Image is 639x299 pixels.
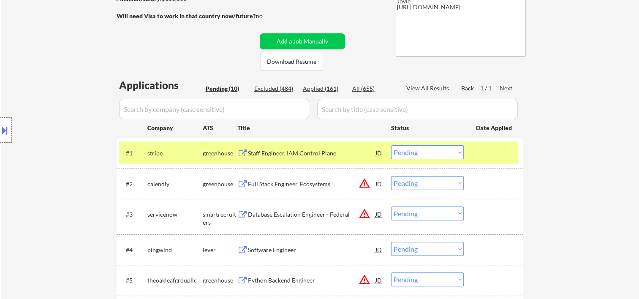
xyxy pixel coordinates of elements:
div: #5 [126,276,141,285]
div: greenhouse [203,276,237,285]
div: Status [391,120,464,135]
div: Date Applied [476,124,513,132]
div: greenhouse [203,180,237,188]
button: Download Resume [261,52,323,71]
div: JD [375,176,383,191]
div: Applications [119,80,203,90]
div: calendly [147,180,203,188]
div: Python Backend Engineer [248,276,375,285]
button: warning_amber [359,274,370,285]
div: Full Stack Engineer, Ecosystems [248,180,375,188]
div: Database Escalation Engineer - Federal [248,210,375,219]
button: Add a Job Manually [260,33,345,49]
strong: Will need Visa to work in that country now/future?: [117,12,257,19]
div: no [256,12,280,20]
div: lever [203,246,237,254]
div: Company [147,124,203,132]
div: servicenow [147,210,203,219]
div: JD [375,207,383,222]
input: Search by title (case sensitive) [317,99,518,119]
div: 1 / 1 [480,84,500,92]
div: smartrecruiters [203,210,237,227]
div: ATS [203,124,237,132]
div: Software Engineer [248,246,375,254]
div: Next [500,84,513,92]
div: stripe [147,149,203,158]
div: View All Results [406,84,451,92]
div: Excluded (484) [254,84,296,93]
div: pingwind [147,246,203,254]
div: Title [237,124,383,132]
button: warning_amber [359,208,370,220]
div: JD [375,242,383,257]
input: Search by company (case sensitive) [119,99,309,119]
div: Applied (161) [303,84,345,93]
div: JD [375,145,383,160]
div: Staff Engineer, IAM Control Plane [248,149,375,158]
div: #3 [126,210,141,219]
div: JD [375,272,383,288]
div: #4 [126,246,141,254]
div: All (655) [352,84,394,93]
div: greenhouse [203,149,237,158]
div: Pending (10) [206,84,248,93]
div: theoakleafgroupllc [147,276,203,285]
div: Back [461,84,475,92]
button: warning_amber [359,177,370,189]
